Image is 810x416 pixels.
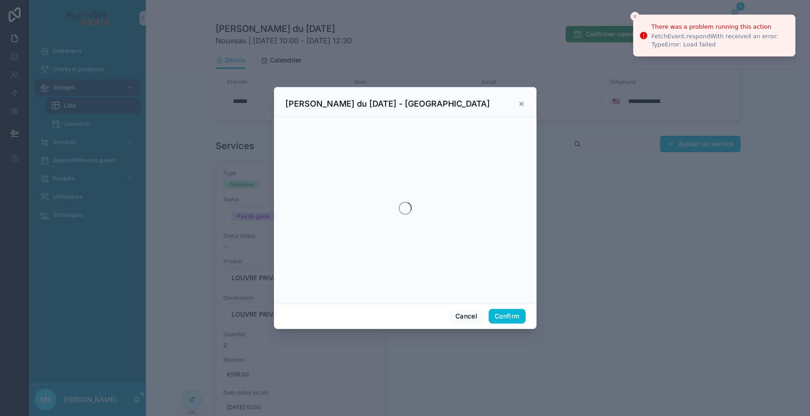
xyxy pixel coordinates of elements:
[651,22,788,31] div: There was a problem running this action
[630,12,640,21] button: Close toast
[651,32,788,49] div: FetchEvent.respondWith received an error: TypeError: Load failed
[449,309,483,324] button: Cancel
[285,98,490,109] h3: [PERSON_NAME] du [DATE] - [GEOGRAPHIC_DATA]
[489,309,525,324] button: Confirm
